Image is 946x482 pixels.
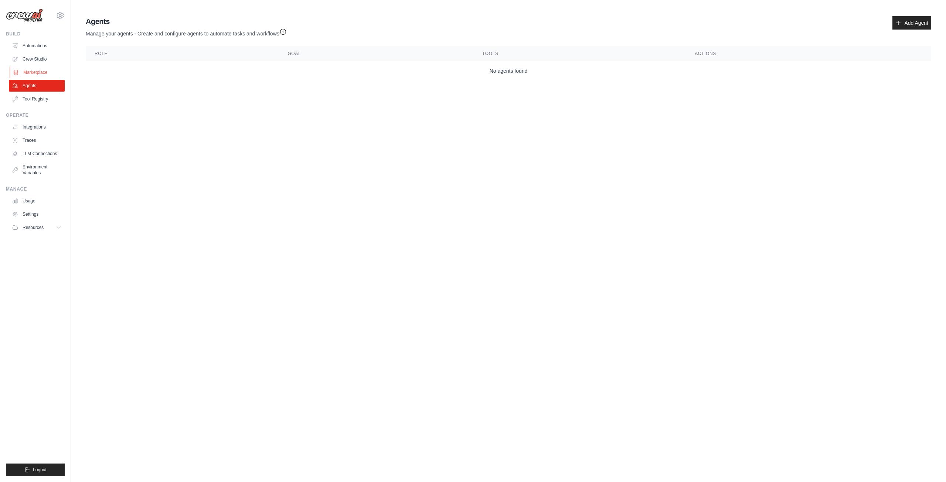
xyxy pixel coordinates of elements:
th: Actions [686,46,931,61]
td: No agents found [86,61,931,81]
div: Manage [6,186,65,192]
th: Tools [473,46,686,61]
a: Settings [9,208,65,220]
div: Operate [6,112,65,118]
th: Goal [279,46,473,61]
button: Resources [9,222,65,233]
img: Logo [6,8,43,23]
p: Manage your agents - Create and configure agents to automate tasks and workflows [86,27,287,37]
span: Resources [23,225,44,230]
a: LLM Connections [9,148,65,160]
h2: Agents [86,16,287,27]
a: Environment Variables [9,161,65,179]
span: Logout [33,467,47,473]
a: Traces [9,134,65,146]
th: Role [86,46,279,61]
a: Tool Registry [9,93,65,105]
button: Logout [6,464,65,476]
a: Add Agent [892,16,931,30]
a: Integrations [9,121,65,133]
a: Usage [9,195,65,207]
div: Build [6,31,65,37]
a: Crew Studio [9,53,65,65]
a: Automations [9,40,65,52]
a: Agents [9,80,65,92]
a: Marketplace [10,66,65,78]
